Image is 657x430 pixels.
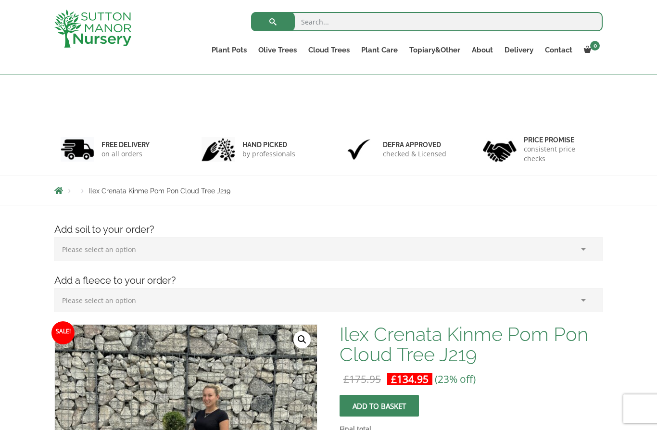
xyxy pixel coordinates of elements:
[242,140,295,149] h6: hand picked
[51,321,75,344] span: Sale!
[391,372,429,386] bdi: 134.95
[251,12,603,31] input: Search...
[466,43,499,57] a: About
[303,43,355,57] a: Cloud Trees
[524,144,597,164] p: consistent price checks
[483,135,517,164] img: 4.jpg
[47,222,610,237] h4: Add soil to your order?
[242,149,295,159] p: by professionals
[89,187,230,195] span: Ilex Crenata Kinme Pom Pon Cloud Tree J219
[435,372,476,386] span: (23% off)
[340,324,603,365] h1: Ilex Crenata Kinme Pom Pon Cloud Tree J219
[524,136,597,144] h6: Price promise
[54,187,603,194] nav: Breadcrumbs
[578,43,603,57] a: 0
[404,43,466,57] a: Topiary&Other
[340,395,419,417] button: Add to basket
[293,331,311,348] a: View full-screen image gallery
[61,137,94,162] img: 1.jpg
[342,137,376,162] img: 3.jpg
[499,43,539,57] a: Delivery
[54,10,131,48] img: logo
[590,41,600,51] span: 0
[383,149,446,159] p: checked & Licensed
[355,43,404,57] a: Plant Care
[101,149,150,159] p: on all orders
[202,137,235,162] img: 2.jpg
[391,372,397,386] span: £
[47,273,610,288] h4: Add a fleece to your order?
[206,43,253,57] a: Plant Pots
[343,372,349,386] span: £
[539,43,578,57] a: Contact
[253,43,303,57] a: Olive Trees
[101,140,150,149] h6: FREE DELIVERY
[383,140,446,149] h6: Defra approved
[343,372,381,386] bdi: 175.95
